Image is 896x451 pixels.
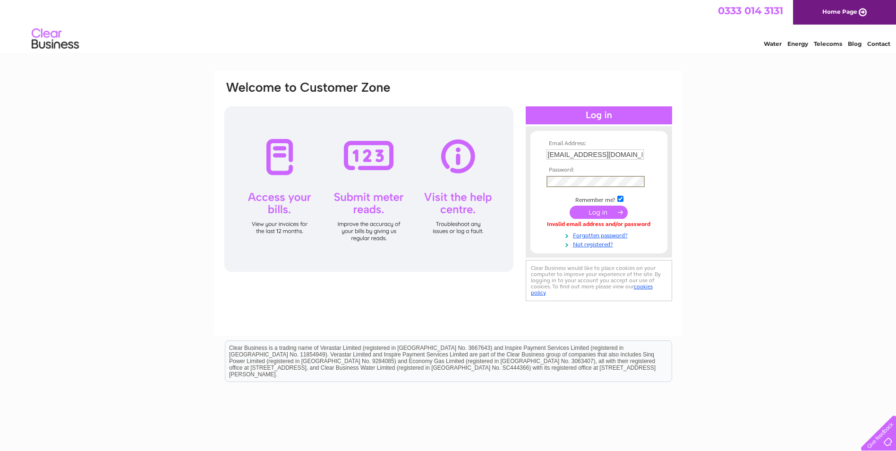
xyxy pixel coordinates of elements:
img: logo.png [31,25,79,53]
div: Invalid email address and/or password [546,221,651,228]
a: Blog [848,40,862,47]
th: Password: [544,167,654,173]
a: Telecoms [814,40,842,47]
a: Not registered? [546,239,654,248]
a: Forgotten password? [546,230,654,239]
div: Clear Business is a trading name of Verastar Limited (registered in [GEOGRAPHIC_DATA] No. 3667643... [225,5,672,46]
th: Email Address: [544,140,654,147]
input: Submit [570,206,628,219]
div: Clear Business would like to place cookies on your computer to improve your experience of the sit... [526,260,672,301]
td: Remember me? [544,194,654,204]
a: 0333 014 3131 [718,5,783,17]
a: cookies policy [531,283,653,296]
a: Energy [787,40,808,47]
a: Contact [867,40,890,47]
a: Water [764,40,782,47]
